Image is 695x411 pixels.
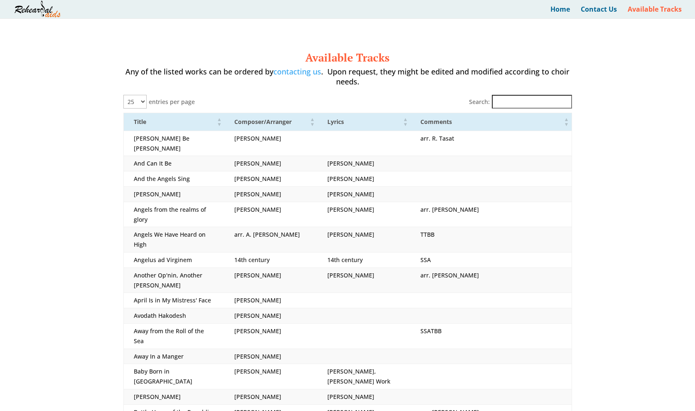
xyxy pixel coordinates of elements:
td: And the Angels Sing [123,171,224,187]
td: [PERSON_NAME] [317,171,410,187]
td: [PERSON_NAME] [317,227,410,253]
td: [PERSON_NAME] [224,364,317,389]
td: [PERSON_NAME] [317,267,410,293]
td: [PERSON_NAME] [224,308,317,324]
a: Contact Us [581,6,617,18]
span: Comments [420,118,452,126]
td: [PERSON_NAME] [224,324,317,349]
td: SSA [410,253,572,268]
span: Composer/Arranger [234,118,292,126]
td: Away In a Manger [123,349,224,364]
td: [PERSON_NAME] [317,202,410,227]
a: contacting us [273,67,321,77]
td: [PERSON_NAME] [224,202,317,227]
td: Baby Born in [GEOGRAPHIC_DATA] [123,364,224,389]
td: [PERSON_NAME] [317,187,410,202]
td: Angels from the realms of glory [123,202,224,227]
td: Another Op'nin, Another [PERSON_NAME] [123,267,224,293]
td: Angels We Have Heard on High [123,227,224,253]
td: Avodath Hakodesh [123,308,224,324]
td: [PERSON_NAME] [317,156,410,171]
a: Available Tracks [628,6,682,18]
td: TTBB [410,227,572,253]
td: 14th century [224,253,317,268]
a: Home [550,6,570,18]
td: [PERSON_NAME] [123,187,224,202]
span: Title [134,118,146,126]
td: [PERSON_NAME] [224,349,317,364]
td: Away from the Roll of the Sea [123,324,224,349]
span: Available Tracks [305,50,390,64]
span: Composer/Arranger: Activate to sort [310,113,315,131]
td: [PERSON_NAME] [224,131,317,156]
span: Lyrics: Activate to sort [403,113,408,131]
td: arr. R. Tasat [410,131,572,156]
td: [PERSON_NAME] [224,267,317,293]
td: [PERSON_NAME] [224,171,317,187]
td: [PERSON_NAME] [224,187,317,202]
td: April Is in My Mistress' Face [123,293,224,308]
td: [PERSON_NAME] [317,389,410,405]
span: Title: Activate to sort [217,113,222,131]
span: Lyrics [327,118,344,126]
td: Angelus ad Virginem [123,253,224,268]
td: [PERSON_NAME] [224,293,317,308]
label: entries per page [149,97,195,107]
td: [PERSON_NAME] [224,389,317,405]
td: And Can It Be [123,156,224,171]
td: [PERSON_NAME] Be [PERSON_NAME] [123,131,224,156]
td: arr. [PERSON_NAME] [410,267,572,293]
td: SSATBB [410,324,572,349]
td: arr. [PERSON_NAME] [410,202,572,227]
td: [PERSON_NAME] [224,156,317,171]
p: Any of the listed works can be ordered by . Upon request, they might be edited and modified accor... [123,67,572,94]
span: Comments: Activate to sort [564,113,569,131]
td: [PERSON_NAME], [PERSON_NAME] Work [317,364,410,389]
td: [PERSON_NAME] [123,389,224,405]
label: Search: [469,97,490,107]
td: 14th century [317,253,410,268]
td: arr. A. [PERSON_NAME] [224,227,317,253]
